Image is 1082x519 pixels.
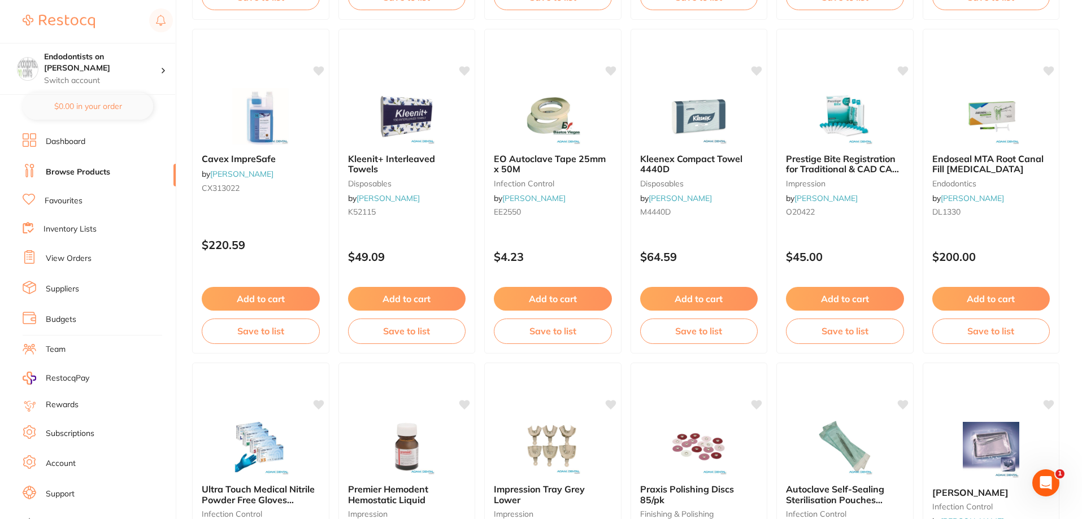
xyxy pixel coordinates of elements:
button: Save to list [348,319,466,343]
span: Praxis Polishing Discs 85/pk [640,483,734,505]
span: by [932,193,1004,203]
a: Favourites [45,195,82,207]
small: infection control [786,509,904,518]
small: disposables [348,179,466,188]
a: [PERSON_NAME] [794,193,858,203]
a: Subscriptions [46,428,94,439]
button: Save to list [932,319,1050,343]
a: Browse Products [46,167,110,178]
small: impression [494,509,612,518]
a: [PERSON_NAME] [502,193,566,203]
span: O20422 [786,207,815,217]
b: Cavex ImpreSafe [202,154,320,164]
span: RestocqPay [46,373,89,384]
b: Ultra Touch Medical Nitrile Powder Free Gloves 100/box [202,484,320,505]
a: [PERSON_NAME] [649,193,712,203]
a: Restocq Logo [23,8,95,34]
b: Impression Tray Grey Lower [494,484,612,505]
span: [PERSON_NAME] [932,487,1009,498]
b: Kleenit+ Interleaved Towels [348,154,466,175]
span: by [202,169,273,179]
span: Premier Hemodent Hemostatic Liquid [348,483,428,505]
span: by [786,193,858,203]
span: Autoclave Self-Sealing Sterilisation Pouches 200/pk [786,483,884,516]
p: $200.00 [932,250,1050,263]
a: Inventory Lists [44,224,97,235]
span: by [348,193,420,203]
button: Add to cart [932,287,1050,311]
b: Praxis Polishing Discs 85/pk [640,484,758,505]
a: Budgets [46,314,76,325]
b: EO Autoclave Tape 25mm x 50M [494,154,612,175]
span: M4440D [640,207,671,217]
span: DL1330 [932,207,961,217]
span: by [494,193,566,203]
b: Kleenex Compact Towel 4440D [640,154,758,175]
small: impression [348,509,466,518]
b: Autoclave Self-Sealing Sterilisation Pouches 200/pk [786,484,904,505]
b: Premier Hemodent Hemostatic Liquid [348,484,466,505]
img: Praxis Polishing Discs 85/pk [662,418,736,475]
img: Tray Barrier [954,422,1028,478]
img: Endoseal MTA Root Canal Fill Mineral Trioxide Aggregate [954,88,1028,145]
p: Switch account [44,75,160,86]
span: Prestige Bite Registration for Traditional & CAD CAM Systems [786,153,900,185]
p: $4.23 [494,250,612,263]
img: Impression Tray Grey Lower [516,418,589,475]
button: $0.00 in your order [23,93,153,120]
img: Restocq Logo [23,15,95,28]
small: endodontics [932,179,1050,188]
a: Dashboard [46,136,85,147]
iframe: Intercom live chat [1032,469,1059,496]
button: Add to cart [202,287,320,311]
p: $220.59 [202,238,320,251]
img: Kleenex Compact Towel 4440D [662,88,736,145]
small: impression [786,179,904,188]
span: 1 [1055,469,1064,478]
a: Support [46,489,75,500]
button: Add to cart [640,287,758,311]
span: Cavex ImpreSafe [202,153,276,164]
img: Endodontists on Collins [18,58,38,78]
button: Save to list [640,319,758,343]
a: View Orders [46,253,92,264]
p: $45.00 [786,250,904,263]
a: [PERSON_NAME] [357,193,420,203]
a: [PERSON_NAME] [941,193,1004,203]
img: EO Autoclave Tape 25mm x 50M [516,88,589,145]
button: Save to list [786,319,904,343]
span: Impression Tray Grey Lower [494,483,585,505]
b: Prestige Bite Registration for Traditional & CAD CAM Systems [786,154,904,175]
button: Add to cart [786,287,904,311]
img: Cavex ImpreSafe [224,88,297,145]
a: [PERSON_NAME] [210,169,273,179]
button: Add to cart [348,287,466,311]
span: EE2550 [494,207,521,217]
span: by [640,193,712,203]
h4: Endodontists on Collins [44,51,160,73]
small: infection control [202,509,320,518]
span: Ultra Touch Medical Nitrile Powder Free Gloves 100/box [202,483,315,516]
button: Save to list [202,319,320,343]
img: Autoclave Self-Sealing Sterilisation Pouches 200/pk [808,418,881,475]
p: $49.09 [348,250,466,263]
img: Kleenit+ Interleaved Towels [370,88,444,145]
small: finishing & polishing [640,509,758,518]
img: Ultra Touch Medical Nitrile Powder Free Gloves 100/box [224,418,297,475]
button: Save to list [494,319,612,343]
span: Kleenex Compact Towel 4440D [640,153,742,175]
a: Team [46,344,66,355]
span: Kleenit+ Interleaved Towels [348,153,435,175]
b: Endoseal MTA Root Canal Fill Mineral Trioxide Aggregate [932,154,1050,175]
b: Tray Barrier [932,487,1050,498]
span: Endoseal MTA Root Canal Fill [MEDICAL_DATA] [932,153,1044,175]
img: Prestige Bite Registration for Traditional & CAD CAM Systems [808,88,881,145]
span: EO Autoclave Tape 25mm x 50M [494,153,606,175]
a: Account [46,458,76,469]
a: RestocqPay [23,372,89,385]
img: Premier Hemodent Hemostatic Liquid [370,418,444,475]
span: K52115 [348,207,376,217]
a: Suppliers [46,284,79,295]
button: Add to cart [494,287,612,311]
p: $64.59 [640,250,758,263]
